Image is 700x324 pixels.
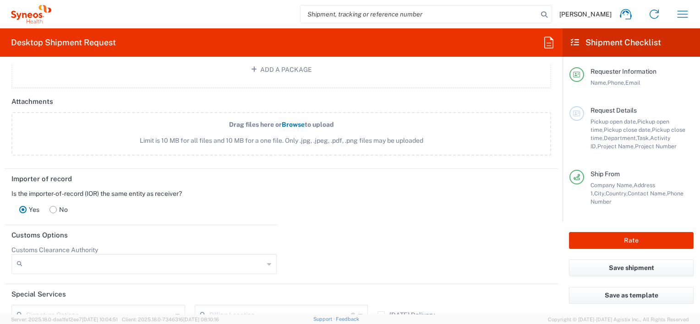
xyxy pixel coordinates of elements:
span: Copyright © [DATE]-[DATE] Agistix Inc., All Rights Reserved [548,315,689,324]
span: Project Number [635,143,677,150]
span: [DATE] 10:04:51 [82,317,118,322]
span: Name, [591,79,607,86]
a: Feedback [336,316,359,322]
h2: Importer of record [11,174,72,184]
span: to upload [305,121,334,128]
span: Request Details [591,107,637,114]
h2: Desktop Shipment Request [11,37,116,48]
span: City, [594,190,606,197]
label: Customs Clearance Authority [11,246,98,254]
span: Pickup close date, [604,126,652,133]
label: No [44,200,73,219]
span: Drag files here or [229,121,282,128]
span: Client: 2025.18.0-7346316 [122,317,219,322]
div: Is the importer-of-record (IOR) the same entity as receiver? [11,189,270,198]
button: Save as template [569,287,694,304]
h2: Special Services [11,290,66,299]
button: Add a Package [11,51,551,88]
span: Email [625,79,640,86]
span: [PERSON_NAME] [559,10,612,18]
span: [DATE] 08:10:16 [183,317,219,322]
span: Pickup open date, [591,118,637,125]
span: Department, [604,135,637,141]
span: Contact Name, [628,190,667,197]
span: Requester Information [591,68,656,75]
button: Rate [569,232,694,249]
span: Country, [606,190,628,197]
span: Task, [637,135,650,141]
span: Company Name, [591,182,634,189]
input: Shipment, tracking or reference number [301,5,538,23]
span: Phone, [607,79,625,86]
span: Server: 2025.18.0-daa1fe12ee7 [11,317,118,322]
span: Ship From [591,170,620,178]
span: Project Name, [597,143,635,150]
h2: Shipment Checklist [571,37,661,48]
label: Yes [14,200,44,219]
h2: Attachments [11,97,53,106]
span: Limit is 10 MB for all files and 10 MB for a one file. Only .jpg, .jpeg, .pdf, .png files may be ... [32,136,531,146]
a: Support [313,316,336,322]
span: Browse [282,121,305,128]
button: Save shipment [569,259,694,276]
h2: Customs Options [11,231,68,240]
label: [DATE] Delivery [377,311,435,319]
